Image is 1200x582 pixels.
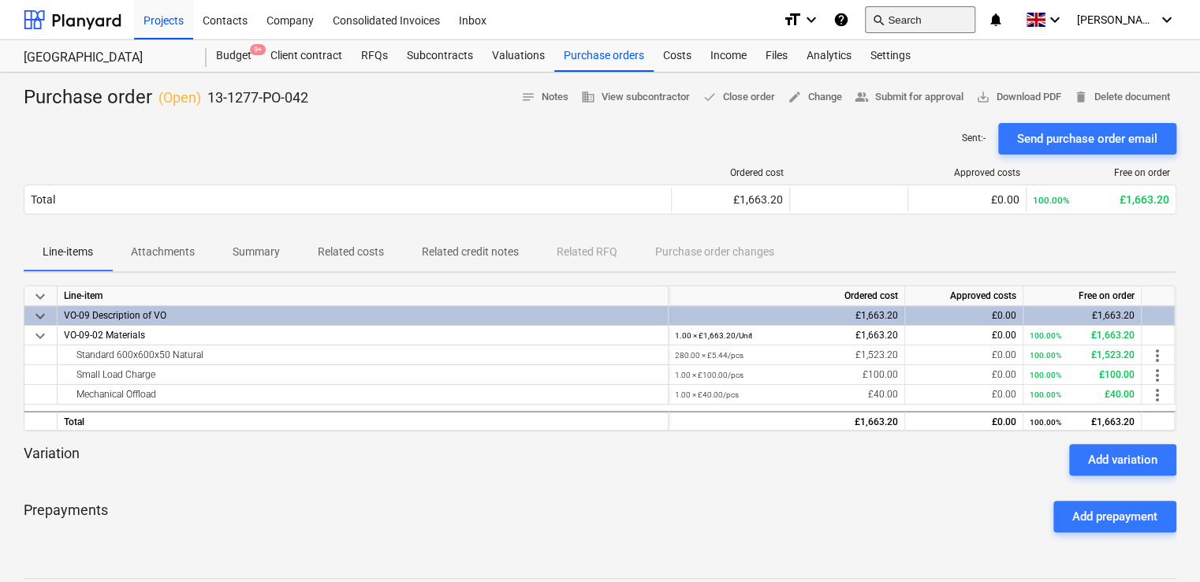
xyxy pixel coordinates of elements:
[64,306,661,325] div: VO-09 Description of VO
[43,244,93,260] p: Line-items
[788,88,842,106] span: Change
[1030,345,1135,365] div: £1,523.20
[678,167,784,178] div: Ordered cost
[1074,90,1088,104] span: delete
[24,85,308,110] div: Purchase order
[554,40,654,72] a: Purchase orders
[1069,444,1176,476] button: Add variation
[654,40,701,72] a: Costs
[24,50,188,66] div: [GEOGRAPHIC_DATA]
[1033,193,1169,206] div: £1,663.20
[675,331,752,340] small: 1.00 × £1,663.20 / Unit
[1148,386,1167,405] span: more_vert
[1030,371,1061,379] small: 100.00%
[865,6,975,33] button: Search
[1030,390,1061,399] small: 100.00%
[422,244,519,260] p: Related credit notes
[233,244,280,260] p: Summary
[669,286,905,306] div: Ordered cost
[911,345,1016,365] div: £0.00
[675,365,898,385] div: £100.00
[675,385,898,405] div: £40.00
[483,40,554,72] a: Valuations
[31,307,50,326] span: keyboard_arrow_down
[1033,195,1070,206] small: 100.00%
[397,40,483,72] a: Subcontracts
[675,345,898,365] div: £1,523.20
[696,85,781,110] button: Close order
[24,444,80,476] p: Variation
[1017,129,1157,149] div: Send purchase order email
[855,90,869,104] span: people_alt
[848,85,970,110] button: Submit for approval
[911,385,1016,405] div: £0.00
[675,351,743,360] small: 280.00 × £5.44 / pcs
[915,193,1019,206] div: £0.00
[64,345,661,364] div: Standard 600x600x50 Natural
[675,326,898,345] div: £1,663.20
[783,10,802,29] i: format_size
[64,365,661,384] div: Small Load Charge
[1033,167,1170,178] div: Free on order
[261,40,352,72] div: Client contract
[976,88,1061,106] span: Download PDF
[1074,88,1170,106] span: Delete document
[911,326,1016,345] div: £0.00
[64,385,661,404] div: Mechanical Offload
[702,88,775,106] span: Close order
[581,88,690,106] span: View subcontractor
[701,40,756,72] a: Income
[1148,366,1167,385] span: more_vert
[1148,346,1167,365] span: more_vert
[781,85,848,110] button: Change
[1157,10,1176,29] i: keyboard_arrow_down
[702,90,717,104] span: done
[861,40,920,72] div: Settings
[352,40,397,72] a: RFQs
[915,167,1020,178] div: Approved costs
[1053,501,1176,532] button: Add prepayment
[131,244,195,260] p: Attachments
[207,88,308,107] p: 13-1277-PO-042
[207,40,261,72] a: Budget9+
[678,193,783,206] div: £1,663.20
[675,390,739,399] small: 1.00 × £40.00 / pcs
[1068,85,1176,110] button: Delete document
[1030,331,1061,340] small: 100.00%
[675,306,898,326] div: £1,663.20
[521,88,568,106] span: Notes
[1030,385,1135,405] div: £40.00
[58,286,669,306] div: Line-item
[998,123,1176,155] button: Send purchase order email
[872,13,885,26] span: search
[833,10,849,29] i: Knowledge base
[788,90,802,104] span: edit
[855,88,963,106] span: Submit for approval
[207,40,261,72] div: Budget
[976,90,990,104] span: save_alt
[756,40,797,72] div: Files
[31,287,50,306] span: keyboard_arrow_down
[675,371,743,379] small: 1.00 × £100.00 / pcs
[1030,326,1135,345] div: £1,663.20
[1030,418,1061,427] small: 100.00%
[1045,10,1064,29] i: keyboard_arrow_down
[1030,365,1135,385] div: £100.00
[988,10,1004,29] i: notifications
[911,412,1016,432] div: £0.00
[797,40,861,72] a: Analytics
[962,132,986,145] p: Sent : -
[515,85,575,110] button: Notes
[581,90,595,104] span: business
[24,501,108,532] p: Prepayments
[64,330,145,341] span: VO-09-02 Materials
[675,412,898,432] div: £1,663.20
[1072,506,1157,527] div: Add prepayment
[31,326,50,345] span: keyboard_arrow_down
